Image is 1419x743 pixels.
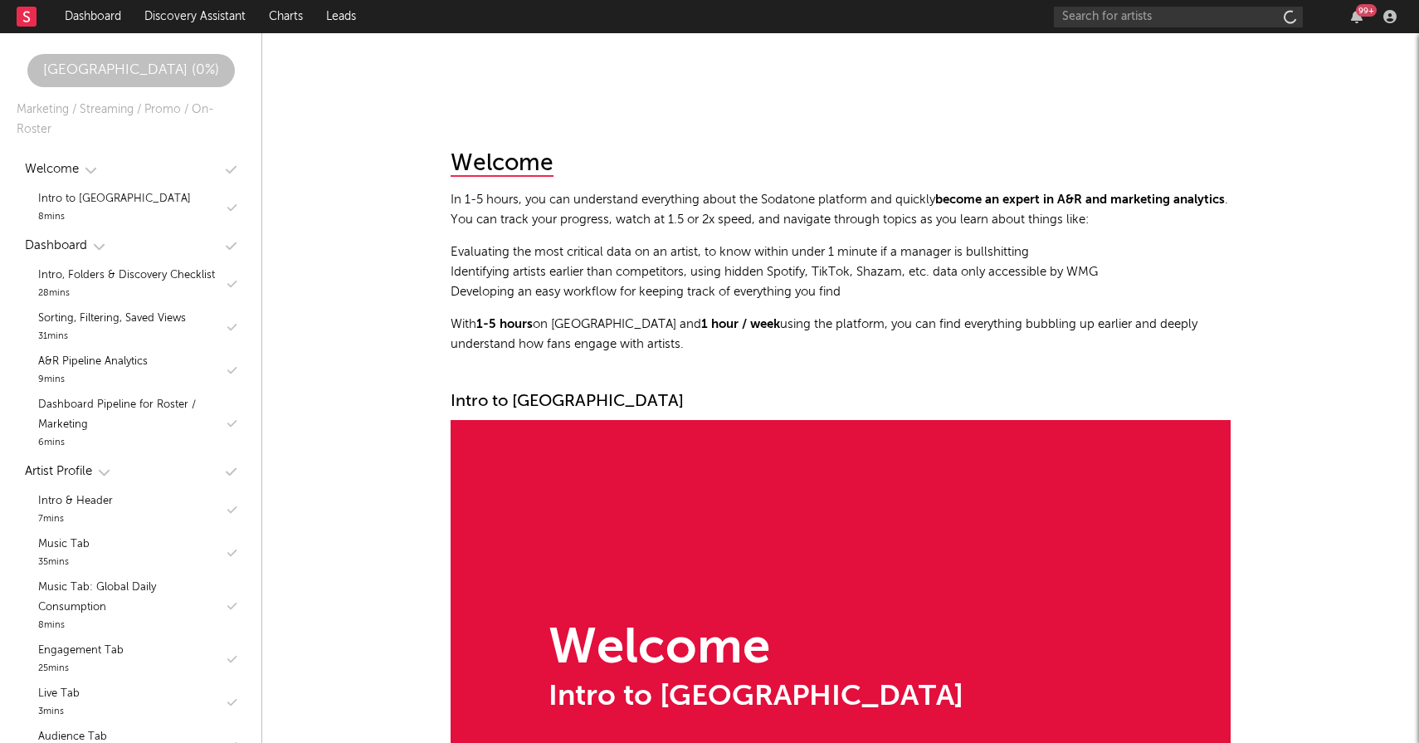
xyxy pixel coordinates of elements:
div: 8 mins [38,209,191,226]
strong: 1-5 hours [476,318,533,330]
strong: 1 hour / week [701,318,780,330]
button: 99+ [1351,10,1363,23]
div: Dashboard [25,236,87,256]
div: Music Tab: Global Daily Consumption [38,578,223,618]
div: 31 mins [38,329,186,345]
div: Welcome [25,159,79,179]
div: 35 mins [38,555,90,571]
div: Intro to [GEOGRAPHIC_DATA] [451,392,1231,412]
div: 9 mins [38,372,148,389]
li: Developing an easy workflow for keeping track of everything you find [451,282,1231,302]
div: Welcome [549,624,963,674]
div: [GEOGRAPHIC_DATA] ( 0 %) [27,61,235,81]
div: Intro & Header [38,491,113,511]
li: Identifying artists earlier than competitors, using hidden Spotify, TikTok, Shazam, etc. data onl... [451,262,1231,282]
strong: become an expert in A&R and marketing analytics [935,193,1225,206]
div: Live Tab [38,684,80,704]
p: With on [GEOGRAPHIC_DATA] and using the platform, you can find everything bubbling up earlier and... [451,315,1231,354]
div: Engagement Tab [38,641,124,661]
div: 6 mins [38,435,223,452]
input: Search for artists [1054,7,1303,27]
div: 7 mins [38,511,113,528]
div: 3 mins [38,704,80,721]
div: Music Tab [38,535,90,555]
div: Intro to [GEOGRAPHIC_DATA] [549,682,963,711]
div: 25 mins [38,661,124,677]
div: Welcome [451,152,553,177]
div: Intro to [GEOGRAPHIC_DATA] [38,189,191,209]
div: Sorting, Filtering, Saved Views [38,309,186,329]
div: Marketing / Streaming / Promo / On-Roster [17,100,245,139]
div: 28 mins [38,286,215,302]
div: Dashboard Pipeline for Roster / Marketing [38,395,223,435]
p: In 1-5 hours, you can understand everything about the Sodatone platform and quickly . You can tra... [451,190,1231,230]
div: 99 + [1356,4,1377,17]
div: 8 mins [38,618,223,634]
div: Artist Profile [25,462,92,481]
div: A&R Pipeline Analytics [38,352,148,372]
li: Evaluating the most critical data on an artist, to know within under 1 minute if a manager is bul... [451,242,1231,262]
div: Intro, Folders & Discovery Checklist [38,266,215,286]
